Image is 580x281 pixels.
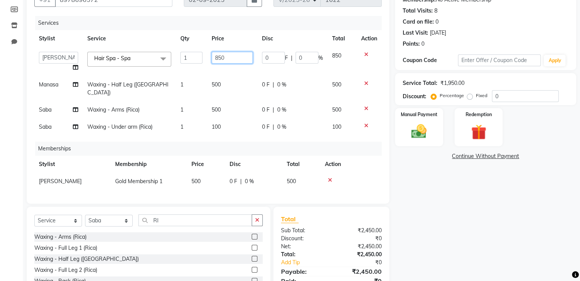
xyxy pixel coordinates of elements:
div: Waxing - Full Leg 1 (Rica) [34,244,97,252]
span: Manasa [39,81,58,88]
label: Redemption [466,111,492,118]
span: 0 F [262,123,270,131]
span: 0 F [230,177,237,185]
span: [PERSON_NAME] [39,178,82,185]
span: Waxing - Half Leg ([GEOGRAPHIC_DATA]) [87,81,169,96]
span: 0 % [277,123,286,131]
th: Qty [176,30,207,47]
div: Points: [403,40,420,48]
div: Total Visits: [403,7,433,15]
div: ₹2,450.00 [331,267,387,276]
th: Stylist [34,30,83,47]
span: Saba [39,106,51,113]
span: 500 [212,106,221,113]
span: 0 F [262,106,270,114]
span: F [285,54,288,62]
div: Payable: [275,267,331,276]
span: 0 % [277,106,286,114]
div: Net: [275,243,331,251]
span: Saba [39,123,51,130]
label: Fixed [476,92,487,99]
th: Stylist [34,156,111,173]
div: [DATE] [430,29,446,37]
span: | [273,81,274,89]
a: Add Tip [275,259,341,267]
a: Continue Without Payment [397,152,575,160]
div: ₹0 [341,259,387,267]
span: 500 [287,178,296,185]
th: Total [328,30,357,47]
span: 500 [332,106,341,113]
span: Hair Spa - Spa [94,55,130,62]
div: Service Total: [403,79,437,87]
div: Coupon Code [403,56,458,64]
div: 0 [435,18,439,26]
span: | [240,177,242,185]
span: 0 F [262,81,270,89]
span: 100 [212,123,221,130]
div: Discount: [275,235,331,243]
span: 1 [180,106,183,113]
div: ₹2,450.00 [331,251,387,259]
div: Discount: [403,93,426,101]
div: ₹2,450.00 [331,227,387,235]
div: Card on file: [403,18,434,26]
div: Last Visit: [403,29,428,37]
div: Services [35,16,387,30]
div: Waxing - Arms (Rica) [34,233,87,241]
th: Price [207,30,257,47]
span: Gold Membership 1 [115,178,162,185]
span: Waxing - Under arm (Rica) [87,123,153,130]
th: Service [83,30,176,47]
span: 0 % [245,177,254,185]
span: Total [281,215,299,223]
img: _gift.svg [466,123,491,142]
div: ₹2,450.00 [331,243,387,251]
span: | [291,54,292,62]
span: | [273,106,274,114]
span: | [273,123,274,131]
div: Total: [275,251,331,259]
span: 500 [191,178,201,185]
a: x [130,55,134,62]
span: 0 % [277,81,286,89]
div: 8 [434,7,437,15]
div: Waxing - Full Leg 2 (Rica) [34,266,97,274]
div: 0 [421,40,424,48]
img: _cash.svg [406,123,431,140]
span: 500 [212,81,221,88]
th: Disc [225,156,282,173]
input: Enter Offer / Coupon Code [458,54,541,66]
span: 850 [332,52,341,59]
button: Apply [544,55,566,66]
div: Memberships [35,142,387,156]
div: ₹0 [331,235,387,243]
span: % [318,54,323,62]
th: Price [187,156,225,173]
th: Total [282,156,320,173]
span: Waxing - Arms (Rica) [87,106,140,113]
label: Manual Payment [401,111,437,118]
label: Percentage [440,92,464,99]
input: Search or Scan [138,214,252,226]
span: 1 [180,123,183,130]
span: 500 [332,81,341,88]
span: 1 [180,81,183,88]
th: Action [357,30,382,47]
div: Sub Total: [275,227,331,235]
th: Disc [257,30,328,47]
th: Action [320,156,382,173]
div: Waxing - Half Leg ([GEOGRAPHIC_DATA]) [34,255,139,263]
th: Membership [111,156,187,173]
span: 100 [332,123,341,130]
div: ₹1,950.00 [440,79,464,87]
